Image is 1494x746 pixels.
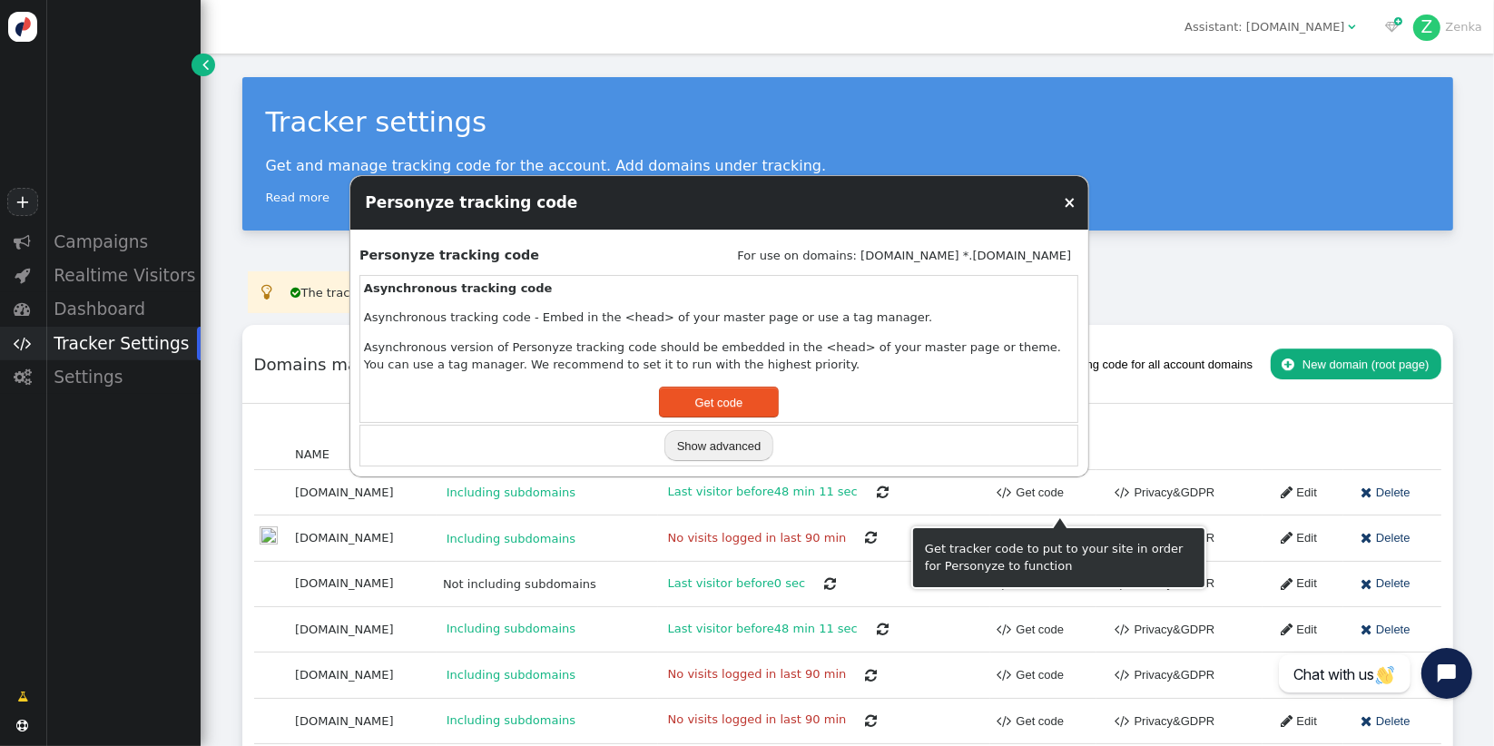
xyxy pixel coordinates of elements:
[1115,664,1130,685] span: 
[285,273,576,311] td: The tracker has logged visits in last 24 hours.
[1361,619,1371,640] span: 
[1283,358,1294,371] span: 
[8,12,38,42] img: logo-icon.svg
[865,477,900,508] button: 
[443,712,579,730] span: Including subdomains
[443,529,579,547] span: Including subdomains
[664,711,850,729] span: No visits logged in last 90 min
[290,469,437,515] td: [DOMAIN_NAME]
[1063,193,1076,211] a: ×
[997,664,1012,685] span: 
[5,682,40,712] a: 
[997,660,1064,691] a: Get code
[443,574,596,593] span: Not including subdomains
[45,225,201,259] div: Campaigns
[774,485,858,498] span: 48 min 11 sec
[1385,21,1399,33] span: 
[15,300,32,318] span: 
[853,660,889,691] button: 
[997,619,1012,640] span: 
[364,281,553,295] b: Asynchronous tracking code
[45,292,201,326] div: Dashboard
[664,665,850,683] span: No visits logged in last 90 min
[192,54,214,76] a: 
[443,620,579,638] span: Including subdomains
[266,101,1430,142] div: Tracker settings
[997,706,1064,737] a: Get code
[17,688,28,706] span: 
[291,287,301,299] span: 
[1103,660,1215,691] a: Privacy&GDPR
[7,188,38,216] a: +
[1184,18,1344,36] div: Assistant: [DOMAIN_NAME]
[1349,523,1410,554] a: Delete
[664,574,809,592] span: Last visitor before
[254,352,805,377] div: Domains management
[290,561,437,606] td: [DOMAIN_NAME]
[443,666,579,684] span: Including subdomains
[853,706,889,737] button: 
[1361,574,1371,594] span: 
[865,531,877,545] span: 
[1361,527,1371,548] span: 
[1349,477,1410,508] a: Delete
[266,157,1430,174] p: Get and manage tracking code for the account. Add domains under tracking.
[290,698,437,743] td: [DOMAIN_NAME]
[664,620,861,638] span: Last visitor before
[1103,477,1215,508] a: Privacy&GDPR
[664,482,861,500] span: Last visitor before
[1281,619,1293,640] span: 
[1281,574,1293,594] span: 
[1281,482,1293,503] span: 
[45,259,201,292] div: Realtime Visitors
[812,568,848,599] button: 
[1103,523,1215,554] a: Privacy&GDPR
[824,577,836,591] span: 
[260,526,278,545] img: favicon.ico
[865,669,877,682] span: 
[1103,614,1215,645] a: Privacy&GDPR
[1349,568,1410,599] a: Delete
[877,486,889,499] span: 
[15,267,31,284] span: 
[997,482,1012,503] span: 
[1269,706,1317,737] a: Edit
[290,653,437,698] td: [DOMAIN_NAME]
[261,283,271,301] span: 
[1413,15,1440,42] div: Z
[443,483,579,501] span: Including subdomains
[605,240,1078,271] td: For use on domains: [DOMAIN_NAME] *.[DOMAIN_NAME]
[877,623,889,636] span: 
[865,714,877,728] span: 
[1115,482,1130,503] span: 
[1269,660,1317,691] a: Edit
[45,360,201,394] div: Settings
[1271,348,1441,379] button: New domain (root page)
[1269,568,1317,599] a: Edit
[45,327,201,360] div: Tracker Settings
[1269,523,1317,554] a: Edit
[15,233,32,250] span: 
[997,523,1064,554] a: Get code
[290,606,437,652] td: [DOMAIN_NAME]
[1115,711,1130,731] span: 
[853,523,889,554] button: 
[664,430,774,461] button: Show advanced
[1349,706,1410,737] a: Delete
[290,515,437,561] td: [DOMAIN_NAME]
[1361,711,1371,731] span: 
[14,368,32,386] span: 
[1281,527,1293,548] span: 
[1413,20,1482,34] a: ZZenka
[364,339,1074,374] p: Asynchronous version of Personyze tracking code should be embedded in the <head> of your master p...
[997,614,1064,645] a: Get code
[664,528,850,546] span: No visits logged in last 90 min
[1349,614,1410,645] a: Delete
[1269,477,1317,508] a: Edit
[364,309,1074,327] p: Asynchronous tracking code - Embed in the <head> of your master page or use a tag manager.
[659,387,780,417] button: Get code
[1361,482,1371,503] span: 
[774,622,858,635] span: 48 min 11 sec
[266,191,329,204] a: Read more
[865,614,900,645] button: 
